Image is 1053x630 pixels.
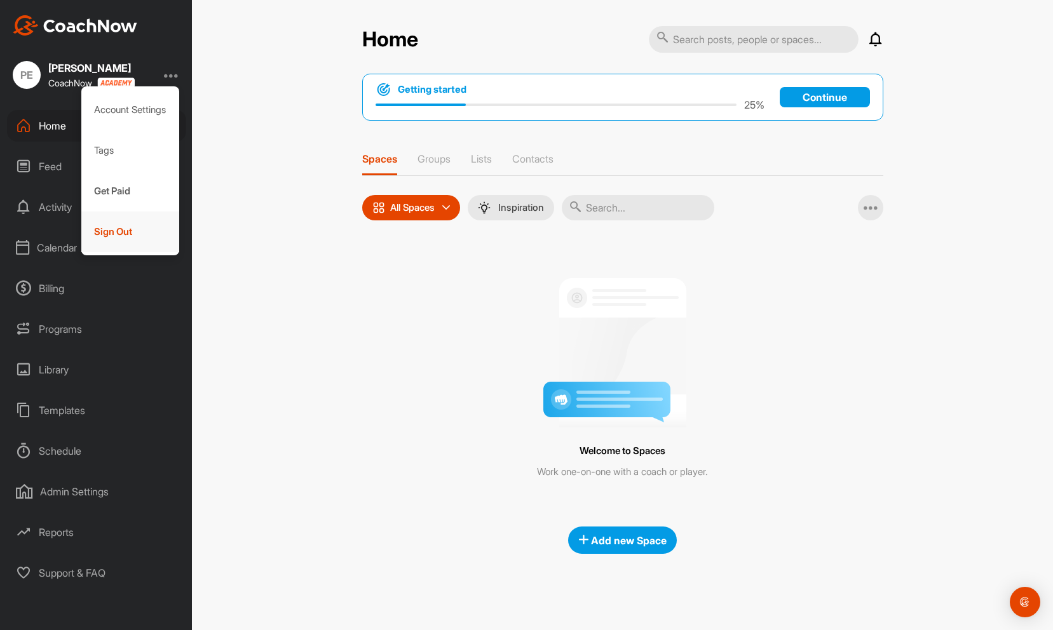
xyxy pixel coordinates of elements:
p: Spaces [362,152,397,165]
div: Templates [7,394,186,426]
div: Welcome to Spaces [391,443,855,460]
div: Home [7,110,186,142]
p: Contacts [512,152,554,165]
div: Support & FAQ [7,557,186,589]
img: CoachNow [13,15,137,36]
img: CoachNow acadmey [97,77,135,88]
div: Programs [7,313,186,345]
p: Lists [471,152,492,165]
a: Continue [780,87,870,107]
div: Schedule [7,435,186,467]
div: Calendar [7,232,186,264]
input: Search... [562,195,714,220]
div: Billing [7,272,186,304]
div: PE [13,61,41,89]
div: Feed [7,151,186,182]
p: Groups [418,152,451,165]
div: Open Intercom Messenger [1010,587,1040,617]
img: bullseye [376,82,391,97]
h1: Getting started [398,83,466,97]
div: Sign Out [81,211,180,252]
button: Add new Space [568,526,677,554]
p: Inspiration [498,203,544,213]
div: Library [7,354,186,385]
div: CoachNow [48,77,135,88]
p: All Spaces [390,203,435,213]
p: 25 % [744,97,764,112]
h2: Home [362,27,418,52]
img: menuIcon [478,201,491,214]
input: Search posts, people or spaces... [649,26,859,53]
div: Admin Settings [7,476,186,507]
img: icon [372,201,385,214]
div: Get Paid [81,171,180,211]
div: Reports [7,516,186,548]
div: Work one-on-one with a coach or player. [391,465,855,479]
img: null-training-space.4365a10810bc57ae709573ae74af4951.png [543,268,702,427]
div: Tags [81,130,180,171]
span: Add new Space [578,534,667,547]
div: [PERSON_NAME] [48,63,135,73]
div: Account Settings [81,90,180,130]
div: Activity [7,191,186,223]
